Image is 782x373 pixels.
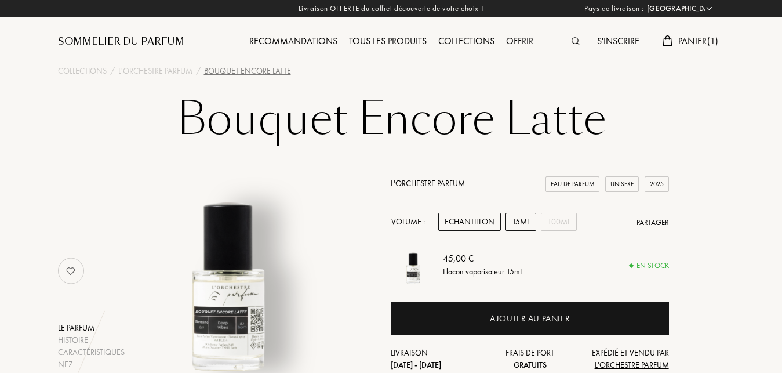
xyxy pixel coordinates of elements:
div: 45,00 € [443,251,523,265]
a: Collections [432,35,500,47]
a: Collections [58,65,107,77]
a: L'Orchestre Parfum [391,178,465,189]
div: Ajouter au panier [490,312,570,325]
a: Tous les produits [343,35,432,47]
div: Caractéristiques [58,346,125,358]
img: cart.svg [663,35,672,46]
div: Recommandations [243,34,343,49]
div: Offrir [500,34,539,49]
div: 15mL [505,213,536,231]
div: Collections [432,34,500,49]
div: Livraison [391,347,483,371]
div: S'inscrire [591,34,645,49]
div: Tous les produits [343,34,432,49]
div: En stock [630,260,669,271]
img: search_icn.svg [572,37,580,45]
div: Partager [636,217,669,229]
span: L'Orchestre Parfum [595,360,669,370]
div: Expédié et vendu par [576,347,669,371]
img: Bouquet Encore Latte L'Orchestre Parfum [391,242,434,286]
div: Frais de port [483,347,576,371]
div: Le parfum [58,322,125,334]
span: Pays de livraison : [584,3,644,15]
div: 100mL [541,213,577,231]
div: / [110,65,115,77]
div: Flacon vaporisateur 15mL [443,265,523,277]
div: Volume : [391,213,431,231]
div: Echantillon [438,213,501,231]
a: Sommelier du Parfum [58,35,184,49]
h1: Bouquet Encore Latte [101,95,681,159]
span: [DATE] - [DATE] [391,360,441,370]
a: S'inscrire [591,35,645,47]
div: 2025 [645,176,669,192]
div: / [196,65,201,77]
div: Nez [58,358,125,371]
a: Recommandations [243,35,343,47]
a: Offrir [500,35,539,47]
span: Gratuits [514,360,547,370]
a: L'Orchestre Parfum [118,65,192,77]
div: Eau de Parfum [545,176,599,192]
span: Panier ( 1 ) [678,35,719,47]
img: no_like_p.png [59,259,82,283]
div: Bouquet Encore Latte [204,65,291,77]
div: Histoire [58,334,125,346]
div: Unisexe [605,176,639,192]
